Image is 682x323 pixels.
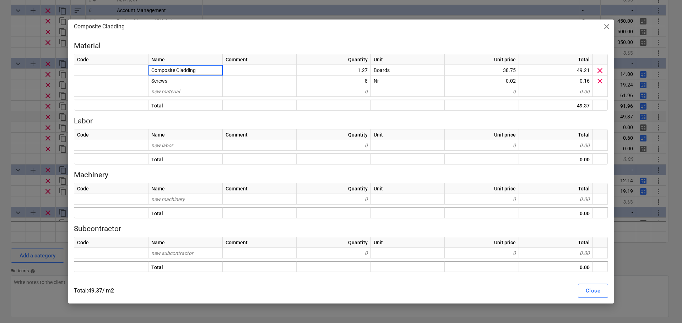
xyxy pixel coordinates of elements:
div: 0.00 [519,194,593,205]
div: 0 [297,248,371,258]
div: Quantity [297,237,371,248]
div: Total [148,100,223,110]
div: 0.02 [445,76,519,86]
p: Machinery [74,170,608,180]
div: Code [74,237,148,248]
div: Quantity [297,183,371,194]
div: Code [74,183,148,194]
div: Unit [371,54,445,65]
span: new subcontractor [151,250,193,256]
div: Close [586,286,600,295]
div: Unit price [445,183,519,194]
div: 49.21 [519,65,593,76]
iframe: Chat Widget [646,289,682,323]
div: Unit price [445,54,519,65]
div: Total [148,261,223,272]
span: Delete material [596,77,604,85]
div: 38.75 [445,65,519,76]
div: 0.00 [519,248,593,258]
div: Unit [371,129,445,140]
div: Name [148,237,223,248]
div: 0 [297,194,371,205]
div: 0.00 [519,154,593,164]
div: 0.00 [519,86,593,97]
p: Composite Cladding [74,22,125,31]
div: 0 [297,86,371,97]
div: Total [519,237,593,248]
div: 0 [445,248,519,258]
span: close [602,22,611,31]
div: Unit [371,237,445,248]
span: new machinery [151,196,185,202]
div: 49.37 [519,100,593,110]
div: Total [519,129,593,140]
div: 8 [297,76,371,86]
div: 0 [445,86,519,97]
div: Name [148,54,223,65]
div: Total [519,54,593,65]
div: 0.00 [519,207,593,218]
button: Close [578,284,608,298]
div: Comment [223,237,297,248]
div: Total [519,183,593,194]
div: Code [74,129,148,140]
div: Nr [371,76,445,86]
div: Total [148,154,223,164]
div: 0.16 [519,76,593,86]
div: Comment [223,183,297,194]
div: 0.00 [519,140,593,151]
div: 1.27 [297,65,371,76]
div: Quantity [297,54,371,65]
div: Code [74,54,148,65]
div: Comment [223,54,297,65]
p: Material [74,41,608,51]
p: Labor [74,116,608,126]
div: 0 [445,194,519,205]
div: 0 [297,140,371,151]
div: 0.00 [519,261,593,272]
div: Unit [371,183,445,194]
div: Quantity [297,129,371,140]
div: Name [148,129,223,140]
div: Unit price [445,237,519,248]
div: Boards [371,65,445,76]
div: Total [148,207,223,218]
p: Subcontractor [74,224,608,234]
span: new material [151,89,180,94]
div: Unit price [445,129,519,140]
div: Comment [223,129,297,140]
div: 0 [445,140,519,151]
span: Delete material [596,66,604,75]
span: Screws [151,78,167,84]
p: Total : 49.37 / m2 [74,286,343,295]
span: new labor [151,143,173,148]
div: Name [148,183,223,194]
